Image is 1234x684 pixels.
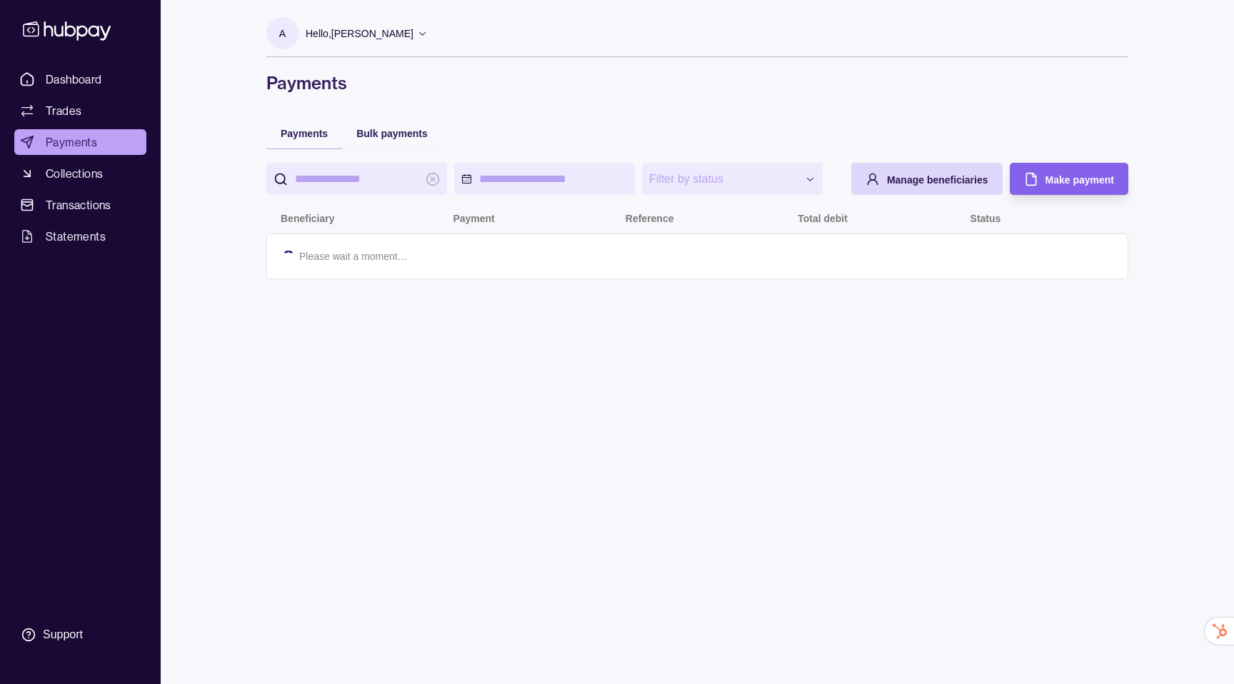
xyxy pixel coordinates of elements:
button: Manage beneficiaries [851,163,1003,195]
h1: Payments [266,71,1128,94]
span: Payments [46,134,97,151]
span: Manage beneficiaries [887,174,988,186]
span: Trades [46,102,81,119]
span: Bulk payments [356,128,428,139]
a: Collections [14,161,146,186]
p: Reference [626,213,674,224]
input: search [295,163,418,195]
button: Make payment [1010,163,1128,195]
span: Dashboard [46,71,102,88]
a: Transactions [14,192,146,218]
p: Hello, [PERSON_NAME] [306,26,413,41]
a: Dashboard [14,66,146,92]
p: Status [970,213,1001,224]
div: Support [43,627,83,643]
p: Payment [453,213,494,224]
span: Collections [46,165,103,182]
a: Support [14,620,146,650]
p: A [279,26,286,41]
span: Transactions [46,196,111,213]
span: Payments [281,128,328,139]
span: Statements [46,228,106,245]
a: Payments [14,129,146,155]
p: Please wait a moment… [299,248,408,264]
a: Trades [14,98,146,124]
a: Statements [14,223,146,249]
p: Total debit [798,213,848,224]
span: Make payment [1045,174,1114,186]
p: Beneficiary [281,213,334,224]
